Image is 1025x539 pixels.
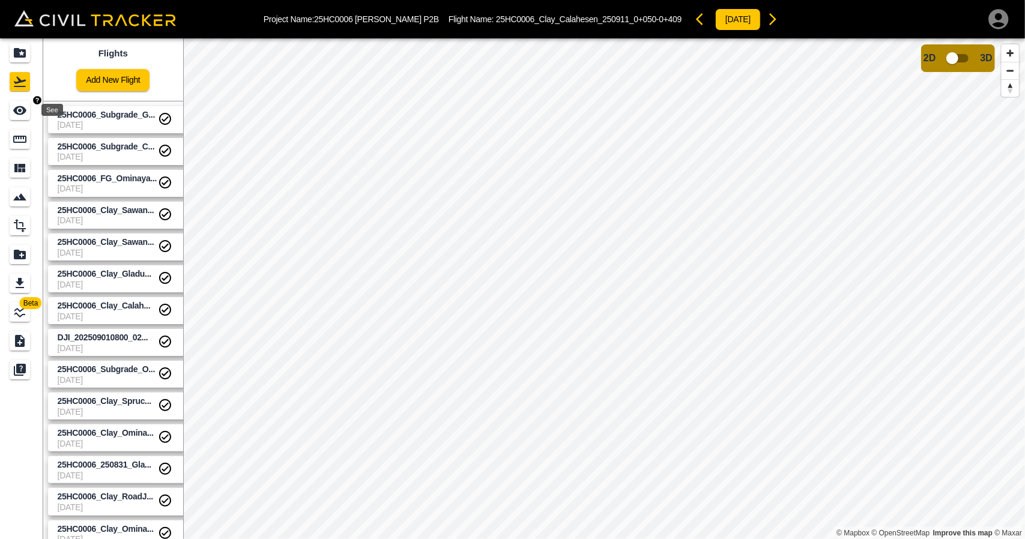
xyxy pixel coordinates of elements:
[41,104,63,116] div: See
[933,529,993,537] a: Map feedback
[924,53,936,64] span: 2D
[994,529,1022,537] a: Maxar
[1002,62,1019,79] button: Zoom out
[836,529,869,537] a: Mapbox
[715,8,761,31] button: [DATE]
[183,38,1025,539] canvas: Map
[1002,44,1019,62] button: Zoom in
[264,14,439,24] p: Project Name: 25HC0006 [PERSON_NAME] P2B
[981,53,993,64] span: 3D
[1002,79,1019,97] button: Reset bearing to north
[449,14,682,24] p: Flight Name:
[872,529,930,537] a: OpenStreetMap
[496,14,682,24] span: 25HC0006_Clay_Calahesen_250911_0+050-0+409
[14,10,176,27] img: Civil Tracker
